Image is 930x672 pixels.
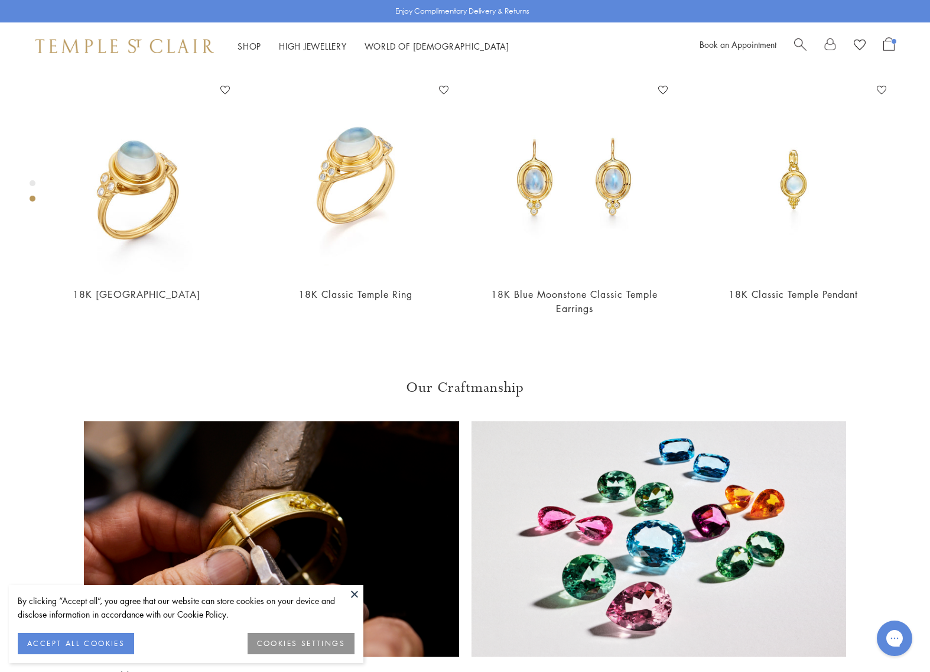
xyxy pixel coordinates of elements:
a: View Wishlist [854,37,866,55]
iframe: Gorgias live chat messenger [871,616,918,660]
a: 18K Classic Temple Ring [298,288,412,301]
a: ShopShop [238,40,261,52]
a: World of [DEMOGRAPHIC_DATA]World of [DEMOGRAPHIC_DATA] [365,40,509,52]
img: 18K Classic Temple Pendant [696,81,892,277]
img: R14110-BM8V [39,81,235,277]
h3: Our Craftmanship [84,378,846,397]
a: Open Shopping Bag [883,37,895,55]
nav: Main navigation [238,39,509,54]
a: 18K Classic Temple Pendant [729,288,858,301]
a: Search [794,37,807,55]
button: COOKIES SETTINGS [248,633,355,654]
a: High JewelleryHigh Jewellery [279,40,347,52]
img: Temple St. Clair [35,39,214,53]
div: By clicking “Accept all”, you agree that our website can store cookies on your device and disclos... [18,594,355,621]
img: Ball Chains [84,421,459,657]
a: 18K Blue Moonstone Classic Temple Earrings [491,288,658,314]
img: E14106-BM6VBY [477,81,672,277]
a: Book an Appointment [700,38,776,50]
img: R14109-BM7H [258,81,454,277]
p: Enjoy Complimentary Delivery & Returns [395,5,529,17]
button: ACCEPT ALL COOKIES [18,633,134,654]
a: 18K [GEOGRAPHIC_DATA] [73,288,200,301]
img: Ball Chains [471,421,846,657]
